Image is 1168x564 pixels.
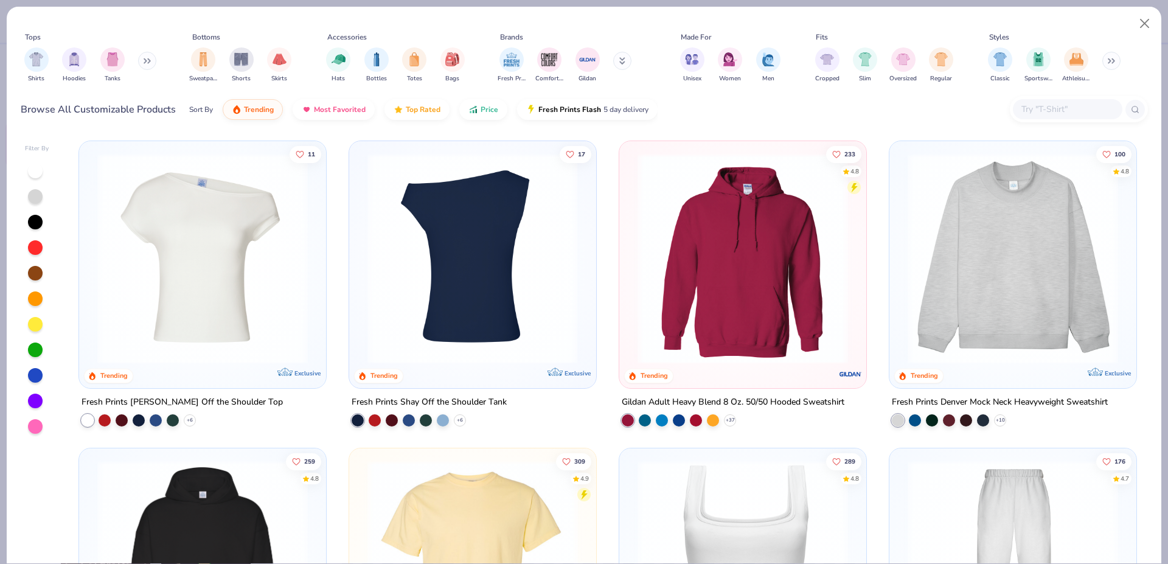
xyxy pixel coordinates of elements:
button: filter button [24,47,49,83]
img: Bottles Image [370,52,383,66]
span: 11 [308,151,316,157]
button: filter button [1024,47,1052,83]
span: Unisex [683,74,701,83]
button: filter button [988,47,1012,83]
button: Like [287,453,322,470]
button: filter button [100,47,125,83]
button: filter button [718,47,742,83]
button: filter button [229,47,254,83]
div: Fresh Prints Denver Mock Neck Heavyweight Sweatshirt [892,395,1108,410]
input: Try "T-Shirt" [1020,102,1114,116]
button: Top Rated [384,99,450,120]
span: Exclusive [1104,369,1130,377]
img: Hats Image [332,52,346,66]
span: Cropped [815,74,839,83]
div: filter for Sportswear [1024,47,1052,83]
div: 4.8 [311,474,319,483]
div: Sort By [189,104,213,115]
div: filter for Oversized [889,47,917,83]
span: Exclusive [294,369,321,377]
span: Men [762,74,774,83]
img: f5d85501-0dbb-4ee4-b115-c08fa3845d83 [902,153,1124,364]
div: Accessories [327,32,367,43]
img: TopRated.gif [394,105,403,114]
button: filter button [535,47,563,83]
img: Shorts Image [234,52,248,66]
div: Browse All Customizable Products [21,102,176,117]
img: 5716b33b-ee27-473a-ad8a-9b8687048459 [584,153,807,364]
button: filter button [189,47,217,83]
div: filter for Hats [326,47,350,83]
img: Classic Image [993,52,1007,66]
span: Hats [332,74,345,83]
div: Bottoms [192,32,220,43]
img: Shirts Image [29,52,43,66]
button: filter button [440,47,465,83]
span: + 6 [187,417,193,424]
span: Sweatpants [189,74,217,83]
div: Gildan Adult Heavy Blend 8 Oz. 50/50 Hooded Sweatshirt [622,395,844,410]
img: Athleisure Image [1069,52,1083,66]
span: Fresh Prints [498,74,526,83]
img: Sportswear Image [1032,52,1045,66]
span: Fresh Prints Flash [538,105,601,114]
span: Hoodies [63,74,86,83]
span: Bags [445,74,459,83]
div: Styles [989,32,1009,43]
span: Price [481,105,498,114]
img: Slim Image [858,52,872,66]
div: filter for Classic [988,47,1012,83]
img: Unisex Image [685,52,699,66]
button: Price [459,99,507,120]
div: 4.9 [580,474,589,483]
img: Men Image [762,52,775,66]
span: Tanks [105,74,120,83]
button: filter button [326,47,350,83]
img: most_fav.gif [302,105,311,114]
img: Hoodies Image [68,52,81,66]
span: Exclusive [565,369,591,377]
span: 233 [844,151,855,157]
button: Trending [223,99,283,120]
button: filter button [364,47,389,83]
button: filter button [267,47,291,83]
button: Like [1096,453,1131,470]
img: Fresh Prints Image [502,50,521,69]
div: filter for Shirts [24,47,49,83]
span: Bottles [366,74,387,83]
button: Like [826,145,861,162]
span: Shirts [28,74,44,83]
div: filter for Fresh Prints [498,47,526,83]
img: Women Image [723,52,737,66]
span: Athleisure [1062,74,1090,83]
span: Slim [859,74,871,83]
img: Skirts Image [273,52,287,66]
div: filter for Hoodies [62,47,86,83]
span: 259 [305,458,316,464]
div: filter for Bottles [364,47,389,83]
div: filter for Gildan [575,47,600,83]
div: 4.8 [850,474,859,483]
img: Gildan Image [579,50,597,69]
img: trending.gif [232,105,242,114]
img: flash.gif [526,105,536,114]
div: filter for Cropped [815,47,839,83]
button: filter button [853,47,877,83]
div: Filter By [25,144,49,153]
span: Shorts [232,74,251,83]
span: Regular [930,74,952,83]
button: Like [560,145,591,162]
div: filter for Regular [929,47,953,83]
span: Trending [244,105,274,114]
div: filter for Unisex [680,47,704,83]
div: Fresh Prints Shay Off the Shoulder Tank [352,395,507,410]
span: Classic [990,74,1010,83]
span: 289 [844,458,855,464]
img: Tanks Image [106,52,119,66]
span: 100 [1114,151,1125,157]
div: filter for Men [756,47,780,83]
img: Bags Image [445,52,459,66]
span: Top Rated [406,105,440,114]
div: 4.7 [1121,474,1129,483]
button: filter button [889,47,917,83]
